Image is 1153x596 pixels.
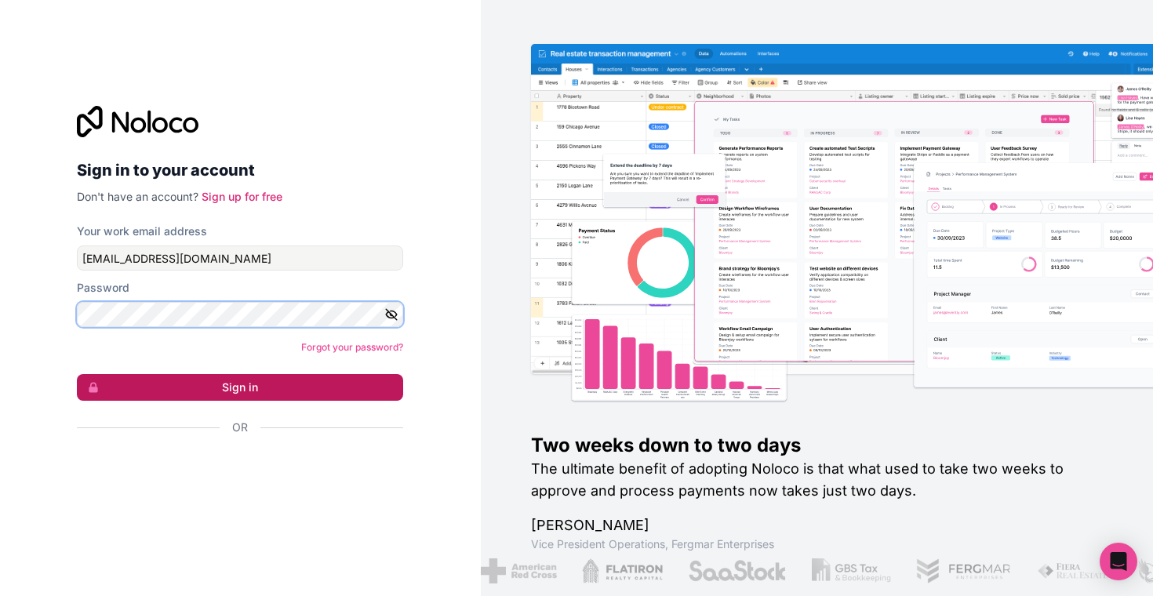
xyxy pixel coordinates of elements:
[470,558,546,583] img: /assets/american-red-cross-BAupjrZR.png
[531,458,1104,502] h2: The ultimate benefit of adopting Noloco is that what used to take two weeks to approve and proces...
[77,223,207,239] label: Your work email address
[906,558,1002,583] img: /assets/fergmar-CudnrXN5.png
[77,156,403,184] h2: Sign in to your account
[77,245,403,271] input: Email address
[801,558,881,583] img: /assets/gbstax-C-GtDUiK.png
[1027,558,1100,583] img: /assets/fiera-fwj2N5v4.png
[77,280,129,296] label: Password
[571,558,652,583] img: /assets/flatiron-C8eUkumj.png
[531,433,1104,458] h1: Two weeks down to two days
[202,190,282,203] a: Sign up for free
[678,558,777,583] img: /assets/saastock-C6Zbiodz.png
[531,514,1104,536] h1: [PERSON_NAME]
[77,190,198,203] span: Don't have an account?
[69,452,398,487] iframe: Sign in with Google Button
[77,374,403,401] button: Sign in
[232,420,248,435] span: Or
[301,341,403,353] a: Forgot your password?
[531,536,1104,552] h1: Vice President Operations , Fergmar Enterprises
[77,302,403,327] input: Password
[1100,543,1137,580] div: Open Intercom Messenger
